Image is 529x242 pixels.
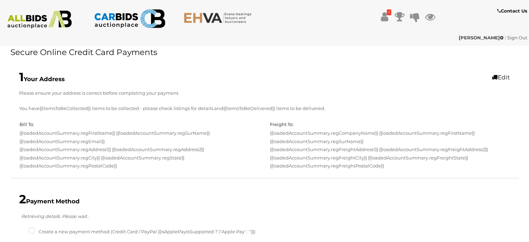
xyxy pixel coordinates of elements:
img: CARBIDS.com.au [94,7,166,30]
span: {{itemsToBeCollected}} items to be collected - please check listings for details. [40,104,214,112]
i: Retrieving details. Please wait.. [21,213,89,219]
i: ! [387,9,391,15]
b: Payment Method [19,198,80,205]
img: EHVA.com.au [184,12,255,23]
a: [PERSON_NAME] [459,35,505,40]
span: . [324,104,325,112]
span: You have [19,104,40,112]
img: ALLBIDS.com.au [4,10,75,29]
div: {{loadedAccountSummary.regFirstName}} {{loadedAccountSummary.regSurName}} {{loadedAccountSummary.... [14,120,265,170]
b: Contact Us [497,8,527,14]
span: 1 [19,70,24,84]
div: {{loadedAccountSummary.regCompanyName}} {{loadedAccountSummary.regFirstName}} {{loadedAccountSumm... [265,120,515,170]
a: ! [379,10,390,23]
h5: Freight To: [270,122,294,127]
span: | [505,35,506,40]
strong: [PERSON_NAME] [459,35,504,40]
span: and [214,104,223,112]
h5: Bill To: [19,122,34,127]
label: Create a new payment method (Credit Card / PayPal {{isApplePayIsSupported ? '/ Apple Pay' : ''}}) [28,228,255,236]
p: Please ensure your address is correct before completing your payment. [19,89,510,97]
a: Contact Us [497,7,529,15]
h1: Secure Online Credit Card Payments [10,48,519,57]
a: Sign Out [507,35,527,40]
a: Edit [492,74,510,81]
span: {{itemsToBeDelivered}} items to be delivered [223,104,324,112]
span: 2 [19,192,26,206]
b: Your Address [19,76,65,83]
